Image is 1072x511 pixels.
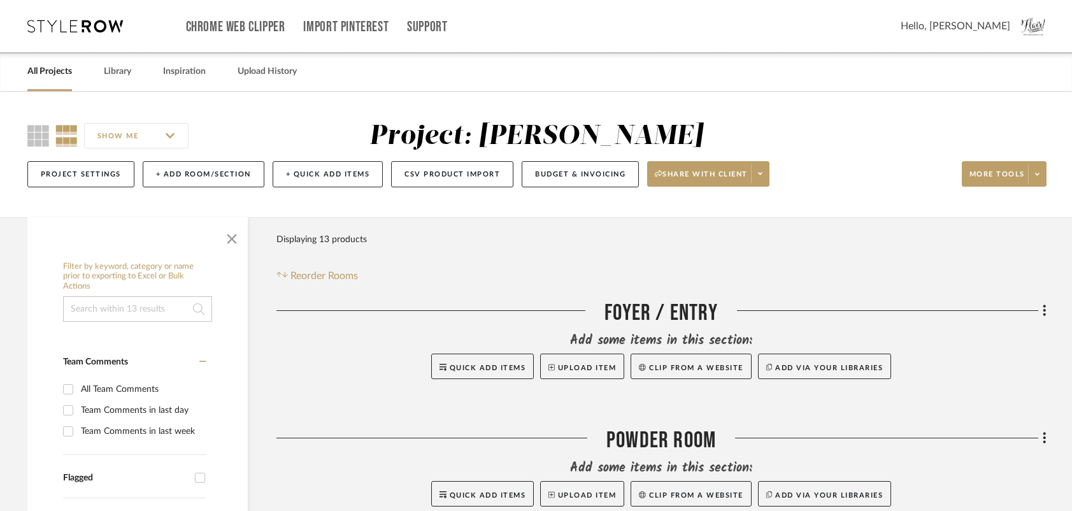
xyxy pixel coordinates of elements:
div: Team Comments in last day [81,400,203,421]
div: Add some items in this section: [276,332,1047,350]
div: All Team Comments [81,379,203,399]
img: avatar [1020,13,1047,40]
div: Add some items in this section: [276,459,1047,477]
div: Flagged [63,473,189,484]
button: Project Settings [27,161,134,187]
a: Library [104,63,131,80]
input: Search within 13 results [63,296,212,322]
button: Upload Item [540,481,624,507]
span: Team Comments [63,357,128,366]
span: More tools [969,169,1025,189]
div: Team Comments in last week [81,421,203,442]
button: Budget & Invoicing [522,161,639,187]
button: Clip from a website [631,481,751,507]
a: Chrome Web Clipper [186,22,285,32]
a: Upload History [238,63,297,80]
button: Clip from a website [631,354,751,379]
div: Project: [PERSON_NAME] [369,123,703,150]
button: Quick Add Items [431,354,534,379]
a: Inspiration [163,63,206,80]
button: CSV Product Import [391,161,513,187]
span: Quick Add Items [450,364,526,371]
div: Displaying 13 products [276,227,367,252]
h6: Filter by keyword, category or name prior to exporting to Excel or Bulk Actions [63,262,212,292]
button: Add via your libraries [758,354,892,379]
button: + Add Room/Section [143,161,264,187]
a: Import Pinterest [303,22,389,32]
button: Add via your libraries [758,481,892,507]
button: + Quick Add Items [273,161,383,187]
button: Quick Add Items [431,481,534,507]
span: Reorder Rooms [290,268,358,284]
span: Hello, [PERSON_NAME] [901,18,1010,34]
button: Reorder Rooms [276,268,359,284]
button: More tools [962,161,1047,187]
a: All Projects [27,63,72,80]
span: Share with client [655,169,748,189]
a: Support [407,22,447,32]
span: Quick Add Items [450,492,526,499]
button: Upload Item [540,354,624,379]
button: Share with client [647,161,769,187]
button: Close [219,224,245,249]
